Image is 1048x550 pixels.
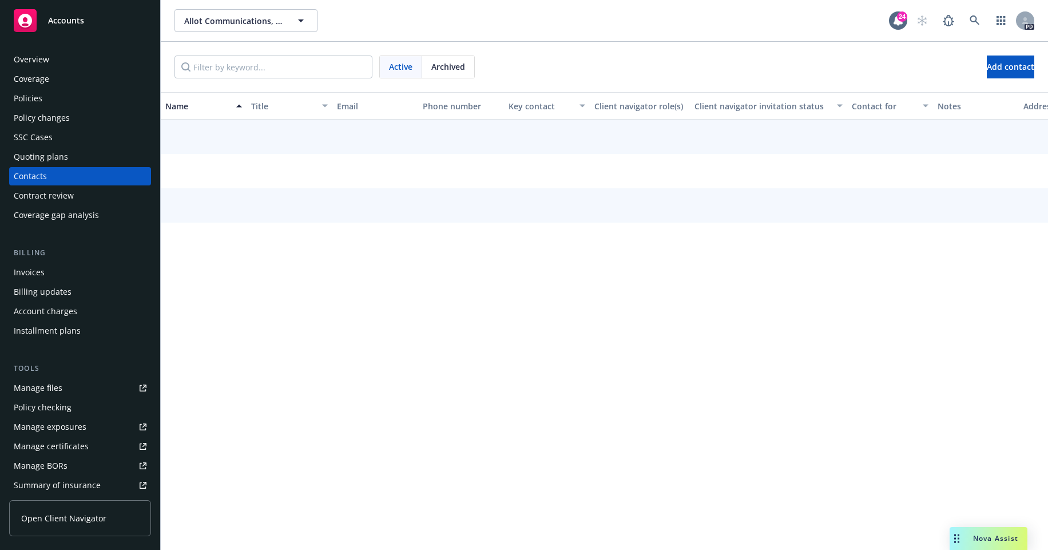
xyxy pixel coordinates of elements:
div: Manage exposures [14,418,86,436]
a: Start snowing [911,9,934,32]
div: Drag to move [950,527,964,550]
div: Policies [14,89,42,108]
div: Coverage [14,70,49,88]
a: Search [963,9,986,32]
div: Policy checking [14,398,72,417]
a: Coverage gap analysis [9,206,151,224]
div: Quoting plans [14,148,68,166]
a: Contacts [9,167,151,185]
span: Accounts [48,16,84,25]
div: Installment plans [14,322,81,340]
div: Client navigator invitation status [694,100,830,112]
a: Policy changes [9,109,151,127]
button: Email [332,92,418,120]
a: Coverage [9,70,151,88]
a: Manage BORs [9,457,151,475]
span: Archived [431,61,465,73]
div: Notes [938,100,1014,112]
button: Nova Assist [950,527,1027,550]
a: Manage files [9,379,151,397]
div: Tools [9,363,151,374]
button: Client navigator invitation status [690,92,847,120]
a: Contract review [9,187,151,205]
button: Contact for [847,92,933,120]
a: SSC Cases [9,128,151,147]
div: 24 [897,9,907,19]
span: Active [389,61,412,73]
a: Quoting plans [9,148,151,166]
div: Title [251,100,315,112]
div: Billing updates [14,283,72,301]
input: Filter by keyword... [174,56,372,78]
a: Manage exposures [9,418,151,436]
div: Phone number [423,100,499,112]
a: Manage certificates [9,437,151,456]
button: Add contact [987,56,1034,78]
div: Manage files [14,379,62,397]
span: Open Client Navigator [21,512,106,524]
a: Invoices [9,263,151,282]
a: Overview [9,50,151,69]
button: Client navigator role(s) [590,92,690,120]
div: Invoices [14,263,45,282]
div: Manage certificates [14,437,89,456]
div: Name [165,100,229,112]
a: Policy checking [9,398,151,417]
span: Add contact [987,61,1034,72]
div: Overview [14,50,49,69]
a: Summary of insurance [9,476,151,494]
div: Contacts [14,167,47,185]
div: Policy changes [14,109,70,127]
a: Account charges [9,302,151,320]
button: Notes [933,92,1019,120]
button: Key contact [504,92,590,120]
a: Installment plans [9,322,151,340]
a: Billing updates [9,283,151,301]
button: Title [247,92,332,120]
button: Allot Communications, Inc. [174,9,317,32]
a: Policies [9,89,151,108]
div: Billing [9,247,151,259]
button: Name [161,92,247,120]
div: Email [337,100,414,112]
div: Client navigator role(s) [594,100,685,112]
div: SSC Cases [14,128,53,147]
div: Account charges [14,302,77,320]
div: Coverage gap analysis [14,206,99,224]
div: Manage BORs [14,457,68,475]
div: Contract review [14,187,74,205]
button: Phone number [418,92,504,120]
div: Key contact [509,100,573,112]
span: Nova Assist [973,533,1018,543]
a: Switch app [990,9,1013,32]
a: Report a Bug [937,9,960,32]
div: Contact for [852,100,916,112]
div: Summary of insurance [14,476,101,494]
a: Accounts [9,5,151,37]
span: Allot Communications, Inc. [184,15,283,27]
